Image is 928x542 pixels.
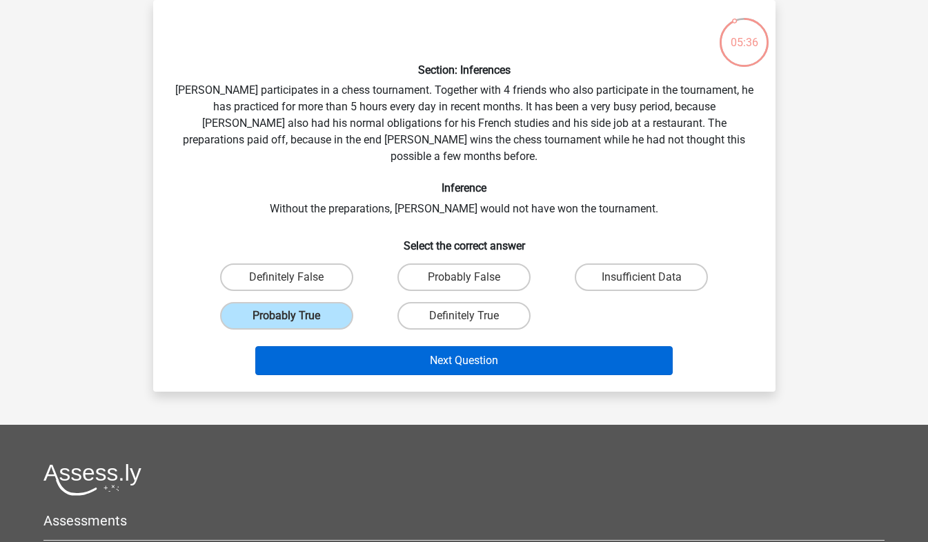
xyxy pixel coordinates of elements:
[397,302,531,330] label: Definitely True
[255,346,673,375] button: Next Question
[397,263,531,291] label: Probably False
[175,181,753,194] h6: Inference
[220,263,353,291] label: Definitely False
[43,463,141,496] img: Assessly logo
[159,11,770,381] div: [PERSON_NAME] participates in a chess tournament. Together with 4 friends who also participate in...
[175,63,753,77] h6: Section: Inferences
[43,512,885,529] h5: Assessments
[718,17,770,51] div: 05:36
[220,302,353,330] label: Probably True
[575,263,708,291] label: Insufficient Data
[175,228,753,252] h6: Select the correct answer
